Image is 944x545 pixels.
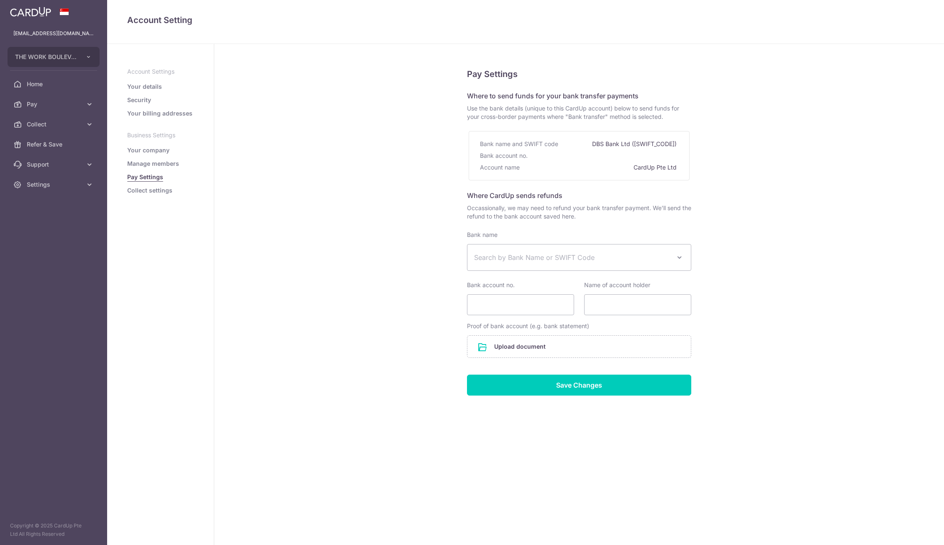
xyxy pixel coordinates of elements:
[467,92,639,100] span: Where to send funds for your bank transfer payments
[27,160,82,169] span: Support
[27,80,82,88] span: Home
[474,252,671,262] span: Search by Bank Name or SWIFT Code
[467,375,691,396] input: Save Changes
[27,180,82,189] span: Settings
[467,67,691,81] h5: Pay Settings
[634,162,678,173] div: CardUp Pte Ltd
[467,104,691,121] span: Use the bank details (unique to this CardUp account) below to send funds for your cross-border pa...
[890,520,936,541] iframe: Opens a widget where you can find more information
[127,131,194,139] p: Business Settings
[27,140,82,149] span: Refer & Save
[8,47,100,67] button: THE WORK BOULEVARD CQ PTE. LTD.
[592,138,678,150] div: DBS Bank Ltd ([SWIFT_CODE])
[127,109,192,118] a: Your billing addresses
[127,173,163,181] a: Pay Settings
[127,82,162,91] a: Your details
[127,186,172,195] a: Collect settings
[27,100,82,108] span: Pay
[467,204,691,221] span: Occassionally, we may need to refund your bank transfer payment. We’ll send the refund to the ban...
[480,150,529,162] div: Bank account no.
[480,162,521,173] div: Account name
[13,29,94,38] p: [EMAIL_ADDRESS][DOMAIN_NAME]
[127,96,151,104] a: Security
[467,231,498,239] label: Bank name
[27,120,82,129] span: Collect
[467,335,691,358] div: Upload document
[467,191,562,200] span: Where CardUp sends refunds
[467,322,589,330] label: Proof of bank account (e.g. bank statement)
[127,146,169,154] a: Your company
[127,67,194,76] p: Account Settings
[15,53,77,61] span: THE WORK BOULEVARD CQ PTE. LTD.
[127,15,192,25] span: translation missing: en.refund_bank_accounts.show.title.account_setting
[10,7,51,17] img: CardUp
[584,281,650,289] label: Name of account holder
[467,281,515,289] label: Bank account no.
[480,138,560,150] div: Bank name and SWIFT code
[127,159,179,168] a: Manage members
